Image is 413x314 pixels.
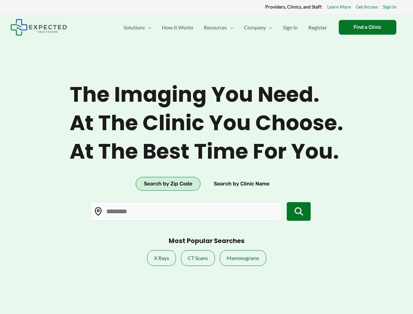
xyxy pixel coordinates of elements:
[383,3,396,11] a: Sign In
[265,4,322,9] strong: Providers, Clinics, and Staff:
[162,16,193,39] span: How It Works
[239,16,278,39] a: CompanyMenu Toggle
[145,16,151,39] span: Menu Toggle
[70,139,343,164] span: At the best time for you.
[181,250,215,266] a: CT Scans
[157,16,198,39] a: How It Works
[118,16,157,39] a: SolutionsMenu Toggle
[70,111,343,136] span: At the clinic you choose.
[10,19,67,36] img: Expected Healthcare Logo - side, dark font, small
[278,16,303,39] a: Sign In
[220,250,266,266] a: Mammograms
[303,16,332,39] a: Register
[124,16,145,39] span: Solutions
[308,16,327,39] span: Register
[327,3,351,11] a: Learn More
[169,237,245,245] h3: Most Popular Searches
[204,16,227,39] span: Resources
[283,16,298,39] span: Sign In
[198,16,239,39] a: ResourcesMenu Toggle
[206,177,278,191] button: Search by Clinic Name
[70,82,343,107] span: The imaging you need.
[118,16,332,39] nav: Primary Site Navigation
[266,16,272,39] span: Menu Toggle
[147,250,176,266] a: X Rays
[227,16,233,39] span: Menu Toggle
[356,3,378,11] a: Get Access
[339,20,396,35] a: Find a Clinic
[136,177,200,191] button: Search by Zip Code
[244,16,266,39] span: Company
[94,207,103,216] img: Location pin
